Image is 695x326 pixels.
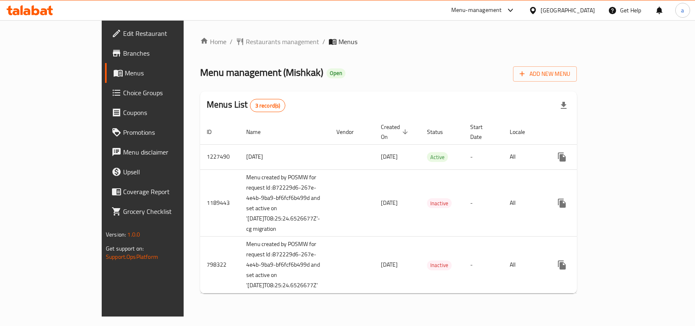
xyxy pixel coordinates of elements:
[381,197,398,208] span: [DATE]
[552,255,572,275] button: more
[200,237,240,293] td: 798322
[123,88,211,98] span: Choice Groups
[520,69,570,79] span: Add New Menu
[123,147,211,157] span: Menu disclaimer
[552,147,572,167] button: more
[105,182,218,202] a: Coverage Report
[427,260,452,270] span: Inactive
[200,120,638,294] table: enhanced table
[106,243,144,254] span: Get support on:
[123,187,211,197] span: Coverage Report
[327,70,345,77] span: Open
[381,151,398,162] span: [DATE]
[503,144,546,169] td: All
[123,108,211,117] span: Coupons
[105,63,218,83] a: Menus
[200,169,240,237] td: 1189443
[322,37,325,47] li: /
[105,162,218,182] a: Upsell
[338,37,357,47] span: Menus
[105,43,218,63] a: Branches
[240,237,330,293] td: Menu created by POSMW for request Id :872229d6-267e-4e4b-9ba9-bf6fcf6b499d and set active on '[DA...
[105,103,218,122] a: Coupons
[240,169,330,237] td: Menu created by POSMW for request Id :872229d6-267e-4e4b-9ba9-bf6fcf6b499d and set active on '[DA...
[105,83,218,103] a: Choice Groups
[240,144,330,169] td: [DATE]
[427,199,452,208] span: Inactive
[106,251,158,262] a: Support.OpsPlatform
[123,206,211,216] span: Grocery Checklist
[246,37,319,47] span: Restaurants management
[105,23,218,43] a: Edit Restaurant
[236,37,319,47] a: Restaurants management
[123,48,211,58] span: Branches
[427,127,454,137] span: Status
[552,193,572,213] button: more
[381,122,410,142] span: Created On
[105,202,218,221] a: Grocery Checklist
[207,99,285,112] h2: Menus List
[541,6,595,15] div: [GEOGRAPHIC_DATA]
[250,99,286,112] div: Total records count
[127,229,140,240] span: 1.0.0
[250,102,285,110] span: 3 record(s)
[106,229,126,240] span: Version:
[513,66,577,82] button: Add New Menu
[427,198,452,208] div: Inactive
[246,127,271,137] span: Name
[464,169,503,237] td: -
[123,28,211,38] span: Edit Restaurant
[554,96,574,115] div: Export file
[451,5,502,15] div: Menu-management
[200,63,323,82] span: Menu management ( Mishkak )
[427,152,448,162] span: Active
[123,127,211,137] span: Promotions
[381,259,398,270] span: [DATE]
[572,147,592,167] button: Change Status
[572,255,592,275] button: Change Status
[546,120,638,145] th: Actions
[464,144,503,169] td: -
[230,37,233,47] li: /
[503,169,546,237] td: All
[470,122,493,142] span: Start Date
[681,6,684,15] span: a
[464,237,503,293] td: -
[105,142,218,162] a: Menu disclaimer
[572,193,592,213] button: Change Status
[510,127,536,137] span: Locale
[123,167,211,177] span: Upsell
[200,144,240,169] td: 1227490
[125,68,211,78] span: Menus
[503,237,546,293] td: All
[105,122,218,142] a: Promotions
[200,37,577,47] nav: breadcrumb
[207,127,222,137] span: ID
[327,68,345,78] div: Open
[336,127,364,137] span: Vendor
